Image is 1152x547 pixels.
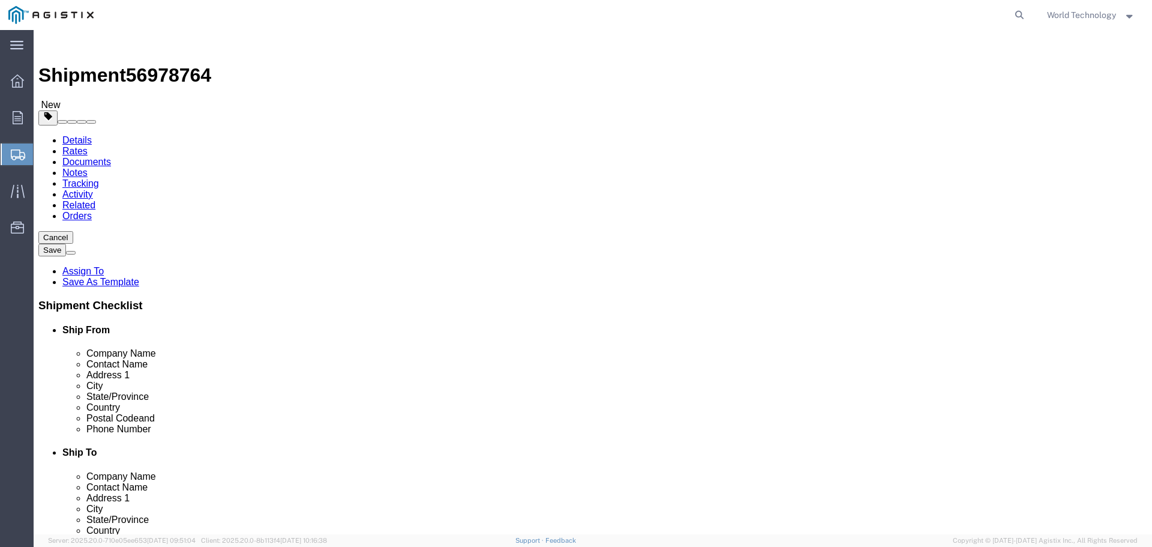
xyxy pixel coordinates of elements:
span: [DATE] 10:16:38 [280,537,327,544]
img: logo [8,6,94,24]
a: Support [515,537,545,544]
button: World Technology [1046,8,1136,22]
a: Feedback [545,537,576,544]
span: Copyright © [DATE]-[DATE] Agistix Inc., All Rights Reserved [953,536,1138,546]
iframe: FS Legacy Container [34,30,1152,534]
span: [DATE] 09:51:04 [147,537,196,544]
span: Server: 2025.20.0-710e05ee653 [48,537,196,544]
span: Client: 2025.20.0-8b113f4 [201,537,327,544]
span: World Technology [1047,8,1116,22]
